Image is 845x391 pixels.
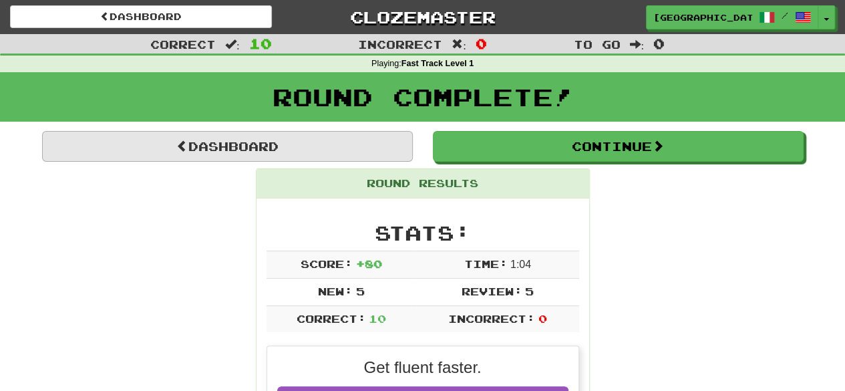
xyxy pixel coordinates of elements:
[525,285,534,297] span: 5
[448,312,535,325] span: Incorrect:
[538,312,546,325] span: 0
[355,257,381,270] span: + 80
[225,39,240,50] span: :
[267,222,579,244] h2: Stats:
[10,5,272,28] a: Dashboard
[629,39,644,50] span: :
[573,37,620,51] span: To go
[461,285,522,297] span: Review:
[355,285,364,297] span: 5
[318,285,353,297] span: New:
[476,35,487,51] span: 0
[277,356,568,379] p: Get fluent faster.
[301,257,353,270] span: Score:
[401,59,474,68] strong: Fast Track Level 1
[452,39,466,50] span: :
[42,131,413,162] a: Dashboard
[369,312,386,325] span: 10
[646,5,818,29] a: [GEOGRAPHIC_DATA] /
[257,169,589,199] div: Round Results
[5,84,840,110] h1: Round Complete!
[433,131,804,162] button: Continue
[510,259,531,270] span: 1 : 0 4
[358,37,442,51] span: Incorrect
[296,312,365,325] span: Correct:
[150,37,216,51] span: Correct
[653,11,752,23] span: [GEOGRAPHIC_DATA]
[249,35,272,51] span: 10
[292,5,554,29] a: Clozemaster
[782,11,788,20] span: /
[653,35,665,51] span: 0
[464,257,507,270] span: Time:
